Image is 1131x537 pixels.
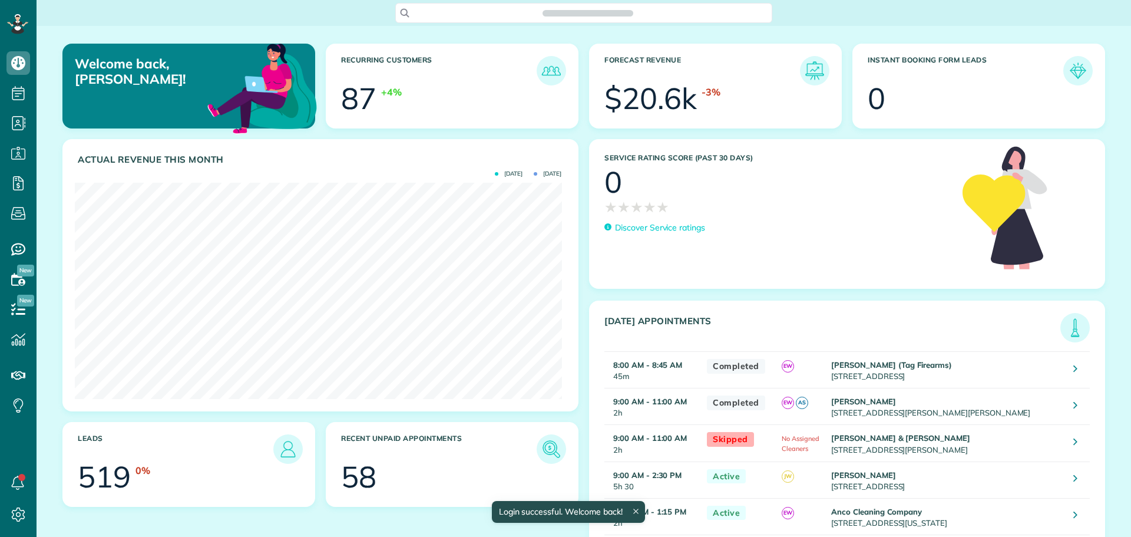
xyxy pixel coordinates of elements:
h3: Instant Booking Form Leads [868,56,1063,85]
span: [DATE] [534,171,561,177]
div: +4% [381,85,402,99]
div: 58 [341,462,376,492]
strong: 11:15 AM - 1:15 PM [613,507,686,516]
div: 519 [78,462,131,492]
span: Active [707,506,746,520]
span: EW [782,397,794,409]
td: [STREET_ADDRESS] [828,352,1065,388]
td: 2h [604,425,701,462]
span: ★ [604,197,617,218]
span: ★ [630,197,643,218]
span: ★ [617,197,630,218]
div: 0 [604,167,622,197]
strong: 9:00 AM - 2:30 PM [613,470,682,480]
h3: Actual Revenue this month [78,154,566,165]
span: ★ [656,197,669,218]
span: Search ZenMaid… [554,7,621,19]
h3: [DATE] Appointments [604,316,1060,342]
div: Login successful. Welcome back! [491,501,644,523]
img: icon_form_leads-04211a6a04a5b2264e4ee56bc0799ec3eb69b7e499cbb523a139df1d13a81ae0.png [1066,59,1090,83]
h3: Leads [78,434,273,464]
span: No Assigned Cleaners [782,434,819,452]
p: Welcome back, [PERSON_NAME]! [75,56,234,87]
span: Skipped [707,432,754,447]
img: dashboard_welcome-42a62b7d889689a78055ac9021e634bf52bae3f8056760290aed330b23ab8690.png [205,30,319,144]
td: 2h [604,388,701,425]
span: New [17,295,34,307]
strong: Anco Cleaning Company [831,507,922,516]
img: icon_recurring_customers-cf858462ba22bcd05b5a5880d41d6543d210077de5bb9ebc9590e49fd87d84ed.png [540,59,563,83]
td: [STREET_ADDRESS][PERSON_NAME] [828,425,1065,462]
strong: [PERSON_NAME] (Tag Firearms) [831,360,952,370]
div: $20.6k [604,84,697,113]
span: New [17,265,34,276]
td: [STREET_ADDRESS][PERSON_NAME][PERSON_NAME] [828,388,1065,425]
span: Active [707,469,746,484]
h3: Recent unpaid appointments [341,434,537,464]
td: [STREET_ADDRESS] [828,462,1065,498]
h3: Service Rating score (past 30 days) [604,154,951,162]
span: EW [782,360,794,373]
span: Completed [707,359,765,374]
strong: 8:00 AM - 8:45 AM [613,360,682,370]
strong: [PERSON_NAME] & [PERSON_NAME] [831,433,970,443]
span: Completed [707,396,765,410]
h3: Forecast Revenue [604,56,800,85]
strong: 9:00 AM - 11:00 AM [613,433,687,443]
td: 2h [604,498,701,535]
span: AS [796,397,808,409]
img: icon_todays_appointments-901f7ab196bb0bea1936b74009e4eb5ffbc2d2711fa7634e0d609ed5ef32b18b.png [1063,316,1087,340]
strong: 9:00 AM - 11:00 AM [613,397,687,406]
div: -3% [702,85,720,99]
div: 87 [341,84,376,113]
img: icon_leads-1bed01f49abd5b7fead27621c3d59655bb73ed531f8eeb49469d10e621d6b896.png [276,437,300,461]
div: 0% [135,464,150,477]
div: 0 [868,84,885,113]
span: EW [782,507,794,519]
a: Discover Service ratings [604,222,705,234]
span: JW [782,470,794,483]
span: ★ [643,197,656,218]
td: 5h 30 [604,462,701,498]
p: Discover Service ratings [615,222,705,234]
td: [STREET_ADDRESS][US_STATE] [828,498,1065,535]
img: icon_unpaid_appointments-47b8ce3997adf2238b356f14209ab4cced10bd1f174958f3ca8f1d0dd7fffeee.png [540,437,563,461]
strong: [PERSON_NAME] [831,397,896,406]
h3: Recurring Customers [341,56,537,85]
strong: [PERSON_NAME] [831,470,896,480]
td: 45m [604,352,701,388]
span: [DATE] [495,171,522,177]
img: icon_forecast_revenue-8c13a41c7ed35a8dcfafea3cbb826a0462acb37728057bba2d056411b612bbbe.png [803,59,826,83]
